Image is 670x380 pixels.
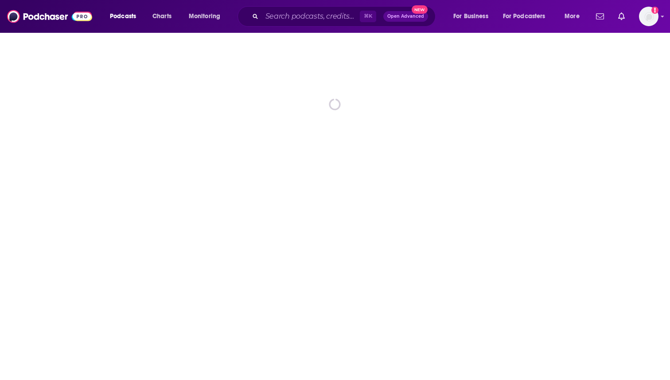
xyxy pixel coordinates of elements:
[639,7,658,26] button: Show profile menu
[387,14,424,19] span: Open Advanced
[592,9,608,24] a: Show notifications dropdown
[453,10,488,23] span: For Business
[147,9,177,24] a: Charts
[262,9,360,24] input: Search podcasts, credits, & more...
[558,9,591,24] button: open menu
[189,10,220,23] span: Monitoring
[246,6,444,27] div: Search podcasts, credits, & more...
[152,10,171,23] span: Charts
[104,9,148,24] button: open menu
[651,7,658,14] svg: Add a profile image
[447,9,499,24] button: open menu
[110,10,136,23] span: Podcasts
[565,10,580,23] span: More
[615,9,628,24] a: Show notifications dropdown
[412,5,428,14] span: New
[503,10,545,23] span: For Podcasters
[7,8,92,25] img: Podchaser - Follow, Share and Rate Podcasts
[360,11,376,22] span: ⌘ K
[639,7,658,26] img: User Profile
[383,11,428,22] button: Open AdvancedNew
[183,9,232,24] button: open menu
[639,7,658,26] span: Logged in as cmand-s
[497,9,558,24] button: open menu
